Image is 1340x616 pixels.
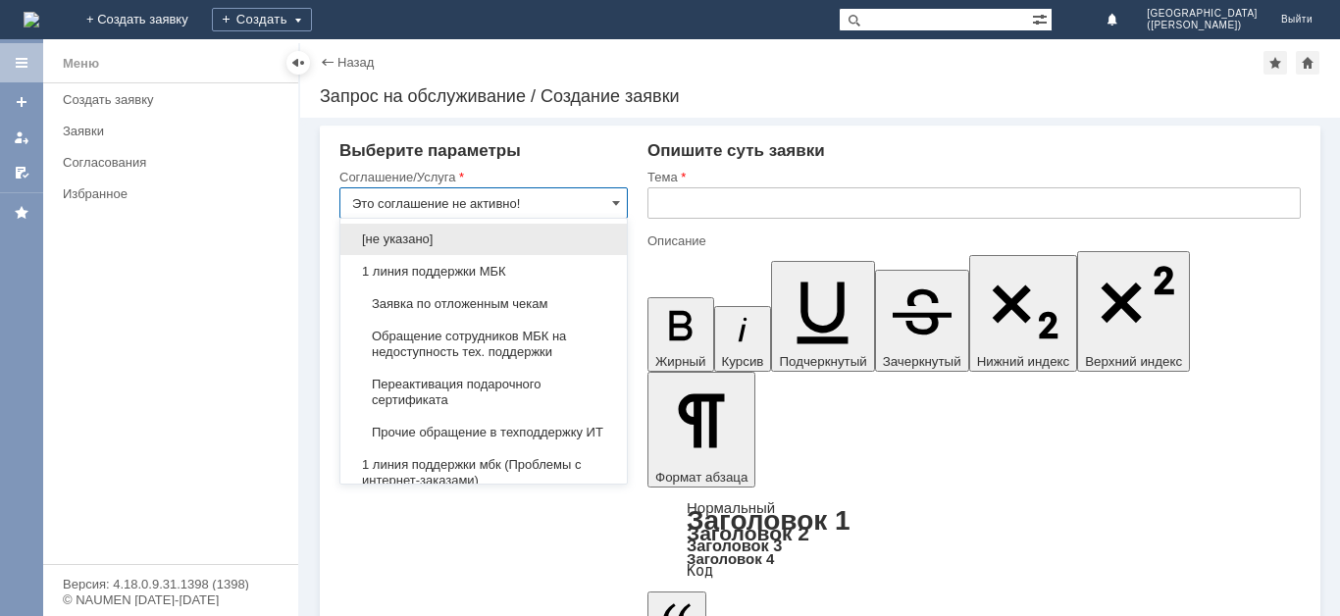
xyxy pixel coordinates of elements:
span: Подчеркнутый [779,354,866,369]
span: Формат абзаца [655,470,747,485]
a: Заголовок 1 [687,505,850,536]
span: 1 линия поддержки МБК [352,264,615,280]
button: Зачеркнутый [875,270,969,372]
span: Заявка по отложенным чекам [352,296,615,312]
div: © NAUMEN [DATE]-[DATE] [63,593,279,606]
div: Соглашение/Услуга [339,171,624,183]
button: Подчеркнутый [771,261,874,372]
div: Меню [63,52,99,76]
a: Согласования [55,147,294,178]
a: Назад [337,55,374,70]
span: 1 линия поддержки мбк (Проблемы с интернет-заказами) [352,457,615,488]
a: Заявки [55,116,294,146]
a: Заголовок 4 [687,550,774,567]
span: Верхний индекс [1085,354,1182,369]
span: Обращение сотрудников МБК на недоступность тех. поддержки [352,329,615,360]
button: Курсив [714,306,772,372]
span: Зачеркнутый [883,354,961,369]
div: Сделать домашней страницей [1296,51,1319,75]
div: Избранное [63,186,265,201]
a: Нормальный [687,499,775,516]
a: Перейти на домашнюю страницу [24,12,39,27]
span: Выберите параметры [339,141,521,160]
div: Запрос на обслуживание / Создание заявки [320,86,1320,106]
span: [не указано] [352,231,615,247]
a: Код [687,562,713,580]
div: Версия: 4.18.0.9.31.1398 (1398) [63,578,279,590]
div: Заявки [63,124,286,138]
div: Добавить в избранное [1263,51,1287,75]
div: Тема [647,171,1297,183]
button: Верхний индекс [1077,251,1190,372]
span: Жирный [655,354,706,369]
button: Формат абзаца [647,372,755,488]
span: Переактивация подарочного сертификата [352,377,615,408]
a: Заголовок 3 [687,537,782,554]
div: Описание [647,234,1297,247]
span: Расширенный поиск [1032,9,1052,27]
a: Мои согласования [6,157,37,188]
a: Создать заявку [55,84,294,115]
img: logo [24,12,39,27]
div: Формат абзаца [647,501,1301,578]
a: Создать заявку [6,86,37,118]
span: ([PERSON_NAME]) [1147,20,1258,31]
button: Нижний индекс [969,255,1078,372]
span: Опишите суть заявки [647,141,825,160]
a: Мои заявки [6,122,37,153]
a: Заголовок 2 [687,522,809,544]
div: Согласования [63,155,286,170]
div: Создать [212,8,312,31]
span: Прочие обращение в техподдержку ИТ [352,425,615,440]
span: [GEOGRAPHIC_DATA] [1147,8,1258,20]
button: Жирный [647,297,714,372]
div: Скрыть меню [286,51,310,75]
span: Нижний индекс [977,354,1070,369]
span: Курсив [722,354,764,369]
div: Создать заявку [63,92,286,107]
